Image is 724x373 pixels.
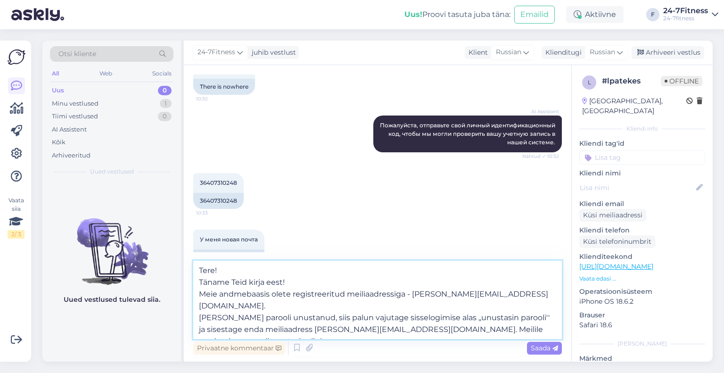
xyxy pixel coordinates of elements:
a: [URL][DOMAIN_NAME] [579,262,653,271]
span: Otsi kliente [58,49,96,59]
p: Uued vestlused tulevad siia. [64,295,160,305]
img: No chats [42,201,181,286]
div: 24-7Fitness [663,7,708,15]
img: Askly Logo [8,48,25,66]
div: Arhiveeritud [52,151,90,160]
div: # lpatekes [602,75,661,87]
input: Lisa nimi [580,182,694,193]
div: Kõik [52,138,66,147]
div: AI Assistent [52,125,87,134]
p: Klienditeekond [579,252,705,262]
span: У меня новая почта [200,236,258,243]
p: Vaata edasi ... [579,274,705,283]
div: 0 [158,112,172,121]
div: There is nowhere [193,79,255,95]
span: 10:33 [196,209,231,216]
span: l [588,79,591,86]
div: Klient [465,48,488,58]
div: Küsi meiliaadressi [579,209,646,222]
div: Proovi tasuta juba täna: [404,9,510,20]
span: Uued vestlused [90,167,134,176]
div: All [50,67,61,80]
p: Safari 18.6 [579,320,705,330]
div: [GEOGRAPHIC_DATA], [GEOGRAPHIC_DATA] [582,96,686,116]
div: Socials [150,67,173,80]
div: Arhiveeri vestlus [632,46,704,59]
div: Privaatne kommentaar [193,342,285,355]
span: 24-7Fitness [197,47,235,58]
b: Uus! [404,10,422,19]
div: 2 / 3 [8,230,25,239]
div: F [646,8,659,21]
div: Küsi telefoninumbrit [579,235,655,248]
button: Emailid [514,6,555,24]
p: Kliendi email [579,199,705,209]
span: Saada [531,344,558,352]
p: Kliendi nimi [579,168,705,178]
span: AI Assistent [524,108,559,115]
div: [PERSON_NAME] [579,340,705,348]
div: Web [98,67,114,80]
div: 1 [160,99,172,108]
div: 24-7fitness [663,15,708,22]
div: I have new mail [193,249,264,265]
p: Brauser [579,310,705,320]
div: Tiimi vestlused [52,112,98,121]
div: Uus [52,86,64,95]
div: juhib vestlust [248,48,296,58]
span: Nähtud ✓ 10:32 [522,153,559,160]
p: Märkmed [579,354,705,364]
span: Russian [590,47,615,58]
div: Aktiivne [566,6,624,23]
span: 10:32 [196,95,231,102]
div: Vaata siia [8,196,25,239]
span: 36407310248 [200,179,237,186]
span: Пожалуйста, отправьте свой личный идентификационный код, чтобы мы могли проверить вашу учетную за... [380,122,557,146]
textarea: Tere! Täname Teid kirja eest! Meie andmebaasis olete registreeritud meiliaadressiga - [PERSON_NAM... [193,261,562,339]
p: Operatsioonisüsteem [579,287,705,297]
div: Minu vestlused [52,99,99,108]
div: Klienditugi [542,48,582,58]
span: Russian [496,47,521,58]
div: Kliendi info [579,124,705,133]
div: 0 [158,86,172,95]
p: iPhone OS 18.6.2 [579,297,705,307]
span: Offline [661,76,702,86]
p: Kliendi tag'id [579,139,705,149]
a: 24-7Fitness24-7fitness [663,7,718,22]
div: 36407310248 [193,193,244,209]
input: Lisa tag [579,150,705,165]
p: Kliendi telefon [579,225,705,235]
